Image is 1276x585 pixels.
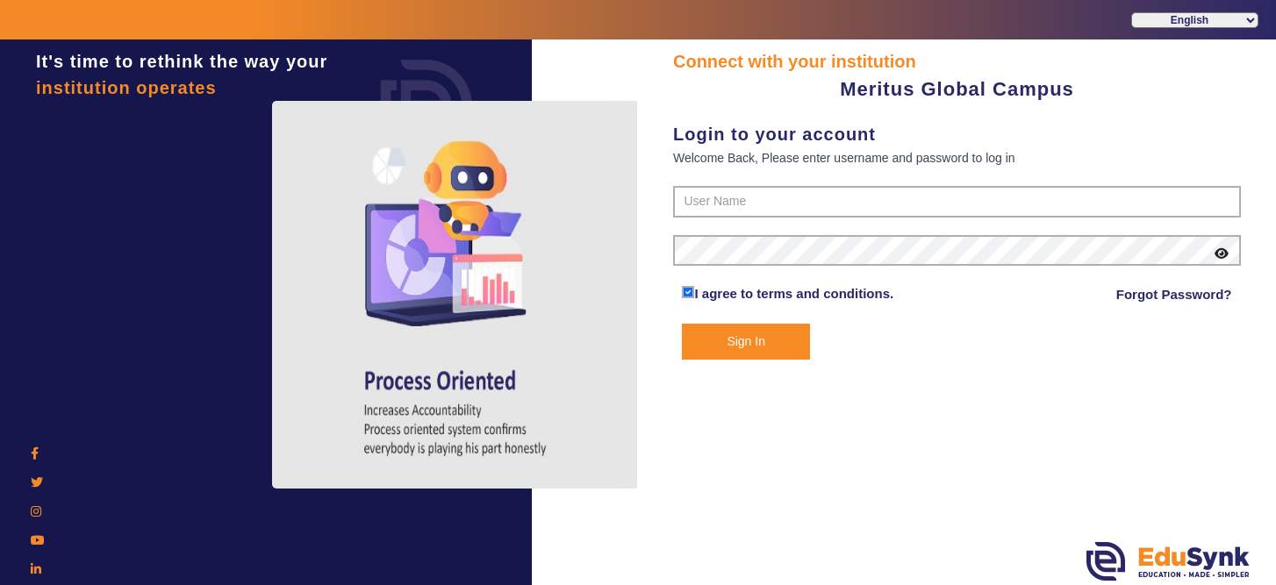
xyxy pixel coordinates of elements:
img: edusynk.png [1086,542,1250,581]
span: It's time to rethink the way your [36,52,327,71]
div: Welcome Back, Please enter username and password to log in [673,147,1241,168]
input: User Name [673,186,1241,218]
div: Meritus Global Campus [673,75,1241,103]
a: Forgot Password? [1116,284,1232,305]
span: institution operates [36,78,217,97]
div: Login to your account [673,121,1241,147]
img: login.png [361,39,492,171]
a: I agree to terms and conditions. [694,286,893,301]
div: Connect with your institution [673,48,1241,75]
button: Sign In [682,324,809,360]
img: login4.png [272,101,641,489]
